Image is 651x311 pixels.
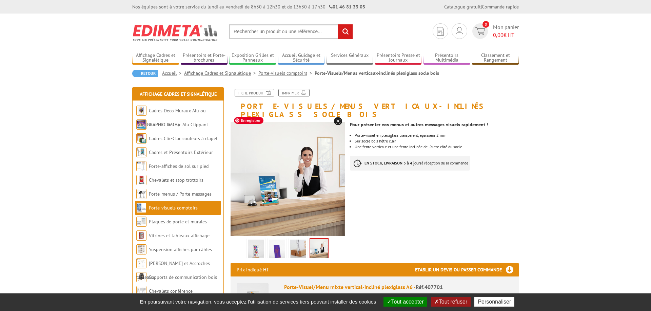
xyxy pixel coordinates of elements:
strong: 01 46 81 33 03 [329,4,365,10]
a: Commande rapide [482,4,519,10]
a: Cadres et Présentoirs Extérieur [149,149,213,155]
a: Accueil Guidage et Sécurité [278,52,325,64]
span: En poursuivant votre navigation, vous acceptez l'utilisation de services tiers pouvant installer ... [137,299,380,305]
a: Présentoirs Presse et Journaux [375,52,422,64]
img: porte_visuel_menu_mixtes_vertical_incline_plexi_socle_bois_3.jpg [290,240,306,261]
strong: Pour présenter vos menus et autres messages visuels rapidement ! [350,121,488,128]
img: 407701_porte-visuel_menu_verticaux_incline_2.jpg [310,239,328,260]
strong: EN STOCK, LIVRAISON 3 à 4 jours [364,160,421,165]
a: devis rapide 0 Mon panier 0,00€ HT [471,23,519,39]
img: Chevalets conférence [136,286,146,296]
a: Cadres Deco Muraux Alu ou [GEOGRAPHIC_DATA] [136,108,206,128]
span: Réf.407701 [416,284,443,290]
a: Porte-menus / Porte-messages [149,191,212,197]
img: devis rapide [475,27,485,35]
div: | [444,3,519,10]
a: Affichage Cadres et Signalétique [184,70,258,76]
span: Enregistrer [234,117,263,124]
img: porte_visuel_menu_mixtes_vertical_incline_plexi_socle_bois_2.png [269,240,285,261]
img: devis rapide [456,27,463,35]
a: Affichage Cadres et Signalétique [140,91,217,97]
a: Présentoirs Multimédia [423,52,470,64]
img: Porte-visuels comptoirs [136,203,146,213]
h1: Porte-Visuels/Menus verticaux-inclinés plexiglass socle bois [225,89,524,118]
p: à réception de la commande [350,156,470,171]
img: porte_visuel_menu_mixtes_vertical_incline_plexi_socle_bois.png [248,240,264,261]
span: 0 [482,21,489,28]
div: Nos équipes sont à votre service du lundi au vendredi de 8h30 à 12h30 et de 13h30 à 17h30 [132,3,365,10]
img: Porte-affiches de sol sur pied [136,161,146,171]
img: Porte-menus / Porte-messages [136,189,146,199]
a: [PERSON_NAME] et Accroches tableaux [136,260,210,280]
img: Cadres Clic-Clac couleurs à clapet [136,133,146,143]
button: Personnaliser (fenêtre modale) [474,297,514,307]
img: Cimaises et Accroches tableaux [136,258,146,268]
a: Fiche produit [235,89,274,96]
a: Exposition Grilles et Panneaux [229,52,276,64]
a: Accueil [162,70,184,76]
a: Suspension affiches par câbles [149,246,212,252]
a: Vitrines et tableaux affichage [149,232,210,239]
img: 407701_porte-visuel_menu_verticaux_incline_2.jpg [231,122,345,236]
img: Suspension affiches par câbles [136,244,146,254]
a: Cadres Clic-Clac Alu Clippant [149,121,208,128]
a: Plaques de porte et murales [149,219,207,225]
a: Porte-visuels comptoirs [258,70,315,76]
span: € HT [493,31,519,39]
a: Cadres Clic-Clac couleurs à clapet [149,135,218,141]
a: Porte-visuels comptoirs [149,205,198,211]
a: Porte-affiches de sol sur pied [149,163,209,169]
p: Prix indiqué HT [237,263,269,276]
img: Cadres et Présentoirs Extérieur [136,147,146,157]
li: Porte-Visuels/Menus verticaux-inclinés plexiglass socle bois [315,70,439,76]
a: Catalogue gratuit [444,4,481,10]
a: Imprimer [278,89,310,96]
input: rechercher [338,24,353,39]
li: Sur socle bois hêtre clair [355,139,519,143]
div: Porte-Visuel/Menu mixte vertical-incliné plexiglass A6 - [284,283,513,291]
button: Tout accepter [383,297,427,307]
img: devis rapide [437,27,444,36]
img: Cadres Deco Muraux Alu ou Bois [136,106,146,116]
a: Chevalets et stop trottoirs [149,177,203,183]
img: Edimeta [132,20,219,45]
span: 0,00 [493,31,504,38]
h3: Etablir un devis ou passer commande [415,263,519,276]
img: Vitrines et tableaux affichage [136,230,146,241]
img: Chevalets et stop trottoirs [136,175,146,185]
a: Supports de communication bois [149,274,217,280]
a: Services Généraux [327,52,373,64]
span: Mon panier [493,23,519,39]
li: Porte-visuel en plexiglass transparent, épaisseur 2 mm [355,133,519,137]
button: Tout refuser [431,297,471,307]
img: Plaques de porte et murales [136,217,146,227]
a: Classement et Rangement [472,52,519,64]
a: Retour [132,70,158,77]
li: Une fente verticale et une fente inclinée de l'autre côté du socle [355,145,519,149]
input: Rechercher un produit ou une référence... [229,24,353,39]
a: Chevalets conférence [149,288,193,294]
a: Affichage Cadres et Signalétique [132,52,179,64]
a: Présentoirs et Porte-brochures [181,52,228,64]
